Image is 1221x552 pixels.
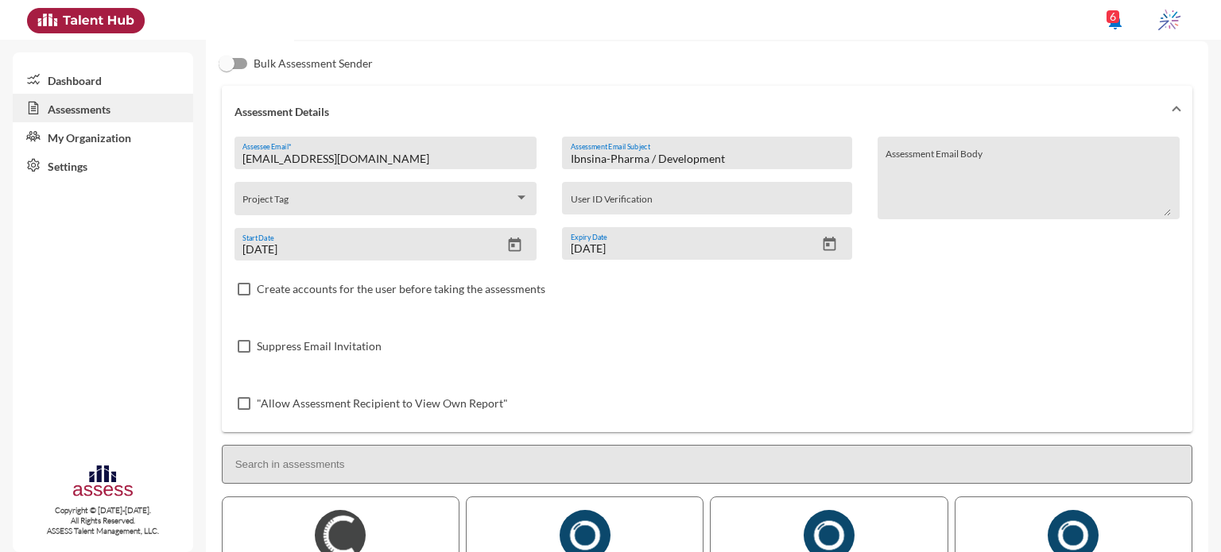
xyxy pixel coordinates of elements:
[242,152,528,165] input: Assessee Email
[257,394,508,413] span: "Allow Assessment Recipient to View Own Report"
[72,463,134,502] img: assesscompany-logo.png
[1106,12,1125,31] mat-icon: notifications
[501,237,529,253] button: Open calendar
[254,54,373,73] span: Bulk Assessment Sender
[816,236,843,253] button: Open calendar
[222,445,1192,484] input: Search in assessments
[222,86,1192,137] mat-expansion-panel-header: Assessment Details
[13,94,193,122] a: Assessments
[257,280,545,299] span: Create accounts for the user before taking the assessments
[13,505,193,536] p: Copyright © [DATE]-[DATE]. All Rights Reserved. ASSESS Talent Management, LLC.
[13,151,193,179] a: Settings
[571,152,843,165] input: Assessment Email Subject
[1107,10,1119,23] div: 6
[235,105,1161,118] mat-panel-title: Assessment Details
[13,122,193,151] a: My Organization
[257,337,382,356] span: Suppress Email Invitation
[13,65,193,94] a: Dashboard
[222,137,1192,432] div: Assessment Details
